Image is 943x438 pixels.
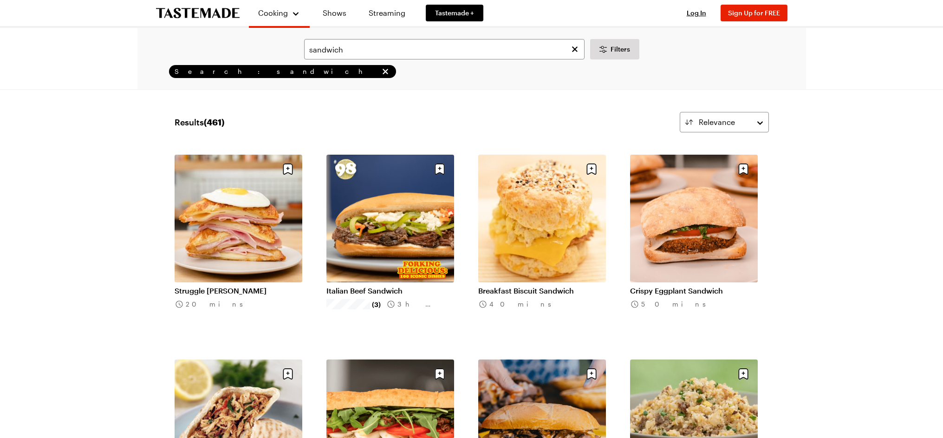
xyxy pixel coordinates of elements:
button: Save recipe [279,160,297,178]
button: Save recipe [583,160,600,178]
a: Struggle [PERSON_NAME] [175,286,302,295]
span: Cooking [258,8,288,17]
span: Results [175,116,224,129]
span: Search: sandwich [175,67,378,76]
a: Tastemade + [426,5,483,21]
span: Relevance [699,117,735,128]
button: remove Search: sandwich [380,66,390,77]
button: Desktop filters [590,39,639,59]
button: Clear search [570,44,580,54]
a: Breakfast Biscuit Sandwich [478,286,606,295]
button: Save recipe [279,365,297,383]
button: Cooking [258,4,300,22]
button: Save recipe [431,160,449,178]
a: Crispy Eggplant Sandwich [630,286,758,295]
span: Sign Up for FREE [728,9,780,17]
input: Search for a Recipe [304,39,585,59]
button: Save recipe [735,365,752,383]
span: Tastemade + [435,8,474,18]
span: ( 461 ) [204,117,224,127]
span: Log In [687,9,706,17]
button: Save recipe [431,365,449,383]
span: Filters [611,45,630,54]
button: Log In [678,8,715,18]
a: To Tastemade Home Page [156,8,240,19]
button: Save recipe [735,160,752,178]
button: Save recipe [583,365,600,383]
button: Relevance [680,112,769,132]
button: Sign Up for FREE [721,5,787,21]
a: Italian Beef Sandwich [326,286,454,295]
